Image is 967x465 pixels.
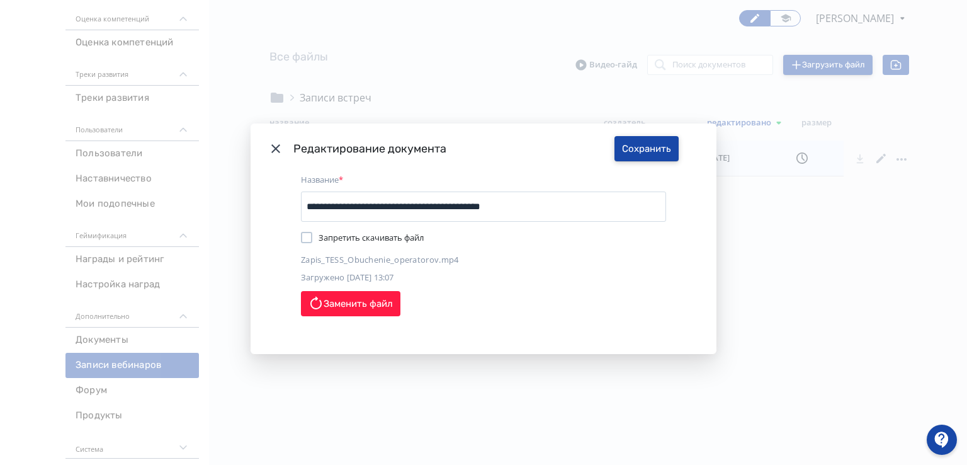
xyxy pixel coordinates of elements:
[293,141,614,158] div: Редактирование документа
[301,254,666,267] span: Zapis_TESS_Obuchenie_operatorov.mp4
[374,272,393,284] span: 13:07
[251,123,716,354] div: Modal
[614,136,679,161] button: Сохранить
[347,272,371,284] span: [DATE]
[301,272,666,284] div: Загружено
[301,174,343,187] label: Название
[319,232,424,244] div: Запретить скачивать файл
[301,291,400,316] button: Заменить файл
